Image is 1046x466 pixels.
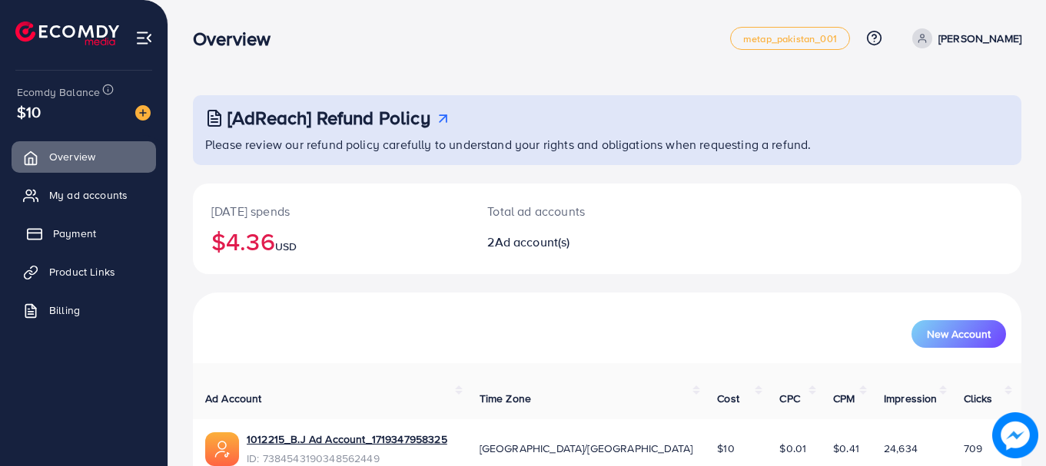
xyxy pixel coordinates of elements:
[884,391,938,406] span: Impression
[906,28,1021,48] a: [PERSON_NAME]
[884,441,918,456] span: 24,634
[15,21,119,45] img: logo
[49,187,128,203] span: My ad accounts
[49,264,115,279] span: Product Links
[49,149,95,164] span: Overview
[205,432,239,466] img: ic-ads-acc.e4c84228.svg
[193,28,283,50] h3: Overview
[743,34,837,44] span: metap_pakistan_001
[938,29,1021,48] p: [PERSON_NAME]
[495,233,570,250] span: Ad account(s)
[135,105,151,121] img: image
[779,391,799,406] span: CPC
[12,256,156,287] a: Product Links
[717,391,739,406] span: Cost
[717,441,734,456] span: $10
[927,329,991,339] span: New Account
[487,202,658,220] p: Total ad accounts
[487,235,658,250] h2: 2
[205,391,262,406] span: Ad Account
[227,107,430,129] h3: [AdReach] Refund Policy
[247,451,447,466] span: ID: 7384543190348562449
[135,29,153,47] img: menu
[211,202,450,220] p: [DATE] spends
[49,302,80,318] span: Billing
[779,441,806,456] span: $0.01
[275,239,297,254] span: USD
[993,413,1038,458] img: image
[12,218,156,249] a: Payment
[17,101,41,123] span: $10
[480,441,693,456] span: [GEOGRAPHIC_DATA]/[GEOGRAPHIC_DATA]
[964,391,993,406] span: Clicks
[205,135,1012,154] p: Please review our refund policy carefully to understand your rights and obligations when requesti...
[833,391,855,406] span: CPM
[17,84,100,100] span: Ecomdy Balance
[53,226,96,241] span: Payment
[912,320,1006,348] button: New Account
[480,391,531,406] span: Time Zone
[964,441,982,456] span: 709
[730,27,850,50] a: metap_pakistan_001
[211,226,450,256] h2: $4.36
[247,431,447,447] a: 1012215_B.J Ad Account_1719347958325
[833,441,859,456] span: $0.41
[12,141,156,172] a: Overview
[12,180,156,210] a: My ad accounts
[12,295,156,326] a: Billing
